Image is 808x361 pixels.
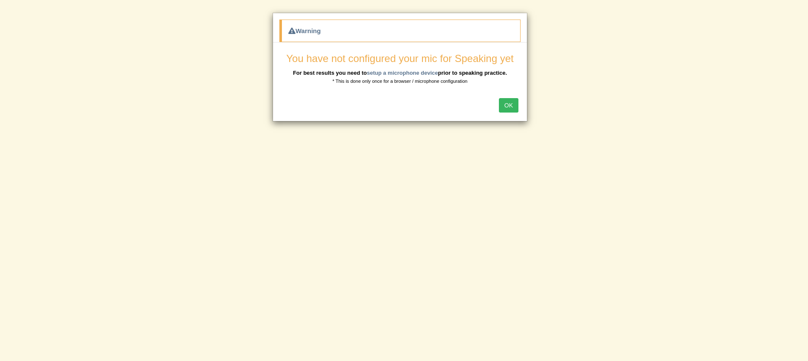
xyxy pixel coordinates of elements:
[332,79,467,84] small: * This is done only once for a browser / microphone configuration
[286,53,513,64] span: You have not configured your mic for Speaking yet
[293,70,507,76] b: For best results you need to prior to speaking practice.
[279,20,521,42] div: Warning
[367,70,438,76] a: setup a microphone device
[499,98,518,113] button: OK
